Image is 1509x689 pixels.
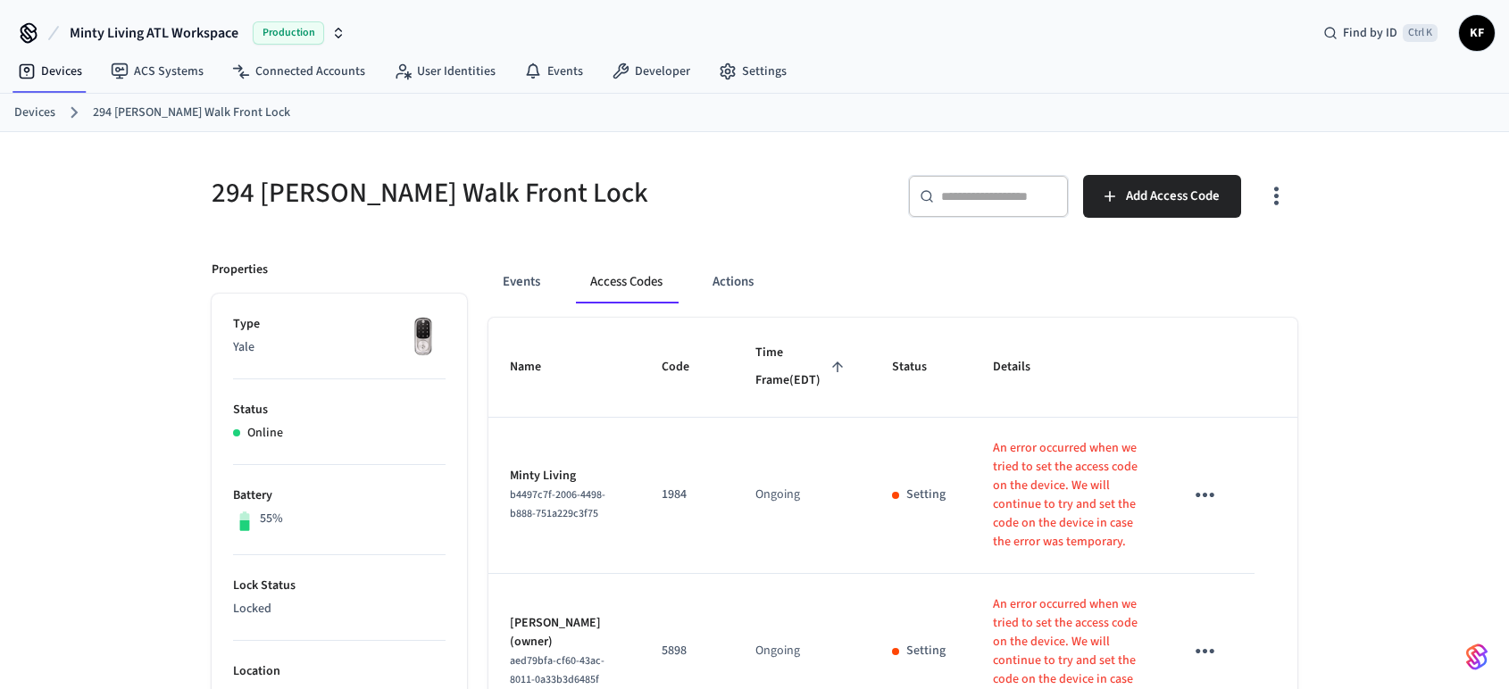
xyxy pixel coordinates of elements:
[510,487,605,521] span: b4497c7f-2006-4498-b888-751a229c3f75
[734,418,871,574] td: Ongoing
[755,339,849,395] span: Time Frame(EDT)
[662,642,713,660] p: 5898
[488,261,554,303] button: Events
[1466,643,1488,671] img: SeamLogoGradient.69752ec5.svg
[233,600,446,618] p: Locked
[14,104,55,122] a: Devices
[510,653,604,687] span: aed79bfa-cf60-43ac-8011-0a33b3d6485f
[401,315,446,360] img: Yale Assure Touchscreen Wifi Smart Lock, Satin Nickel, Front
[510,614,619,652] p: [PERSON_NAME] (owner)
[247,424,283,443] p: Online
[70,22,238,44] span: Minty Living ATL Workspace
[510,55,597,87] a: Events
[510,353,564,381] span: Name
[379,55,510,87] a: User Identities
[993,439,1141,552] p: An error occurred when we tried to set the access code on the device. We will continue to try and...
[704,55,801,87] a: Settings
[233,486,446,505] p: Battery
[233,315,446,334] p: Type
[662,486,713,504] p: 1984
[93,104,290,122] a: 294 [PERSON_NAME] Walk Front Lock
[233,662,446,681] p: Location
[906,486,946,504] p: Setting
[96,55,218,87] a: ACS Systems
[488,261,1297,303] div: ant example
[1403,24,1438,42] span: Ctrl K
[993,353,1054,381] span: Details
[212,261,268,279] p: Properties
[510,467,619,486] p: Minty Living
[698,261,768,303] button: Actions
[218,55,379,87] a: Connected Accounts
[212,175,744,212] h5: 294 [PERSON_NAME] Walk Front Lock
[1309,17,1452,49] div: Find by IDCtrl K
[662,353,713,381] span: Code
[1461,17,1493,49] span: KF
[1343,24,1397,42] span: Find by ID
[253,21,324,45] span: Production
[233,401,446,419] p: Status
[597,55,704,87] a: Developer
[1083,175,1241,218] button: Add Access Code
[576,261,677,303] button: Access Codes
[233,577,446,595] p: Lock Status
[1459,15,1495,51] button: KF
[1126,185,1220,208] span: Add Access Code
[906,642,946,660] p: Setting
[4,55,96,87] a: Devices
[233,338,446,357] p: Yale
[260,510,283,528] p: 55%
[892,353,950,381] span: Status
